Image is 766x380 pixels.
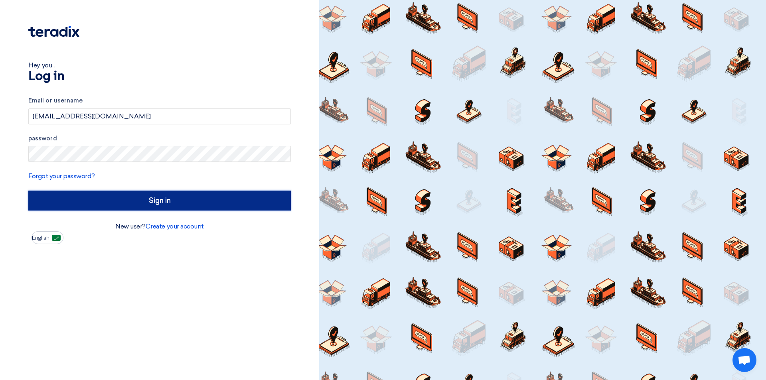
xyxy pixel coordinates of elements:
[32,234,49,241] font: English
[28,172,95,180] a: Forgot your password?
[28,135,57,142] font: password
[52,235,61,241] img: ar-AR.png
[28,108,291,124] input: Enter your business email or username
[28,70,64,83] font: Log in
[732,348,756,372] a: Open chat
[32,231,63,244] button: English
[28,191,291,211] input: Sign in
[28,97,83,104] font: Email or username
[146,222,204,230] a: Create your account
[28,61,56,69] font: Hey, you ...
[115,222,146,230] font: New user?
[28,26,79,37] img: Teradix logo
